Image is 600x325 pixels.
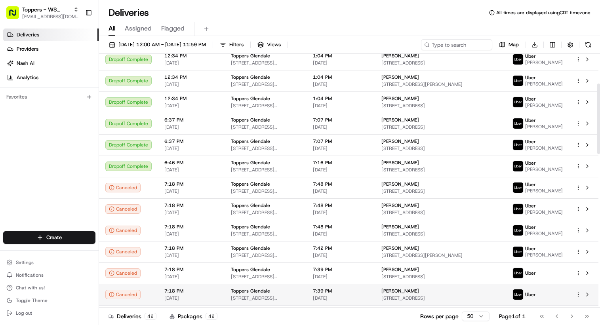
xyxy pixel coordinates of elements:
[3,71,99,84] a: Analytics
[513,140,523,150] img: uber-new-logo.jpeg
[525,145,563,151] span: [PERSON_NAME]
[381,288,419,294] span: [PERSON_NAME]
[525,224,536,230] span: Uber
[231,81,300,87] span: [STREET_ADDRESS][US_STATE]
[164,53,218,59] span: 12:34 PM
[164,103,218,109] span: [DATE]
[513,182,523,193] img: uber-new-logo.jpeg
[206,313,217,320] div: 42
[231,202,270,209] span: Toppers Glendale
[25,123,64,129] span: [PERSON_NAME]
[164,266,218,273] span: 7:18 PM
[525,117,536,124] span: Uber
[16,272,44,278] span: Notifications
[313,188,369,194] span: [DATE]
[231,74,270,80] span: Toppers Glendale
[164,224,218,230] span: 7:18 PM
[231,117,270,123] span: Toppers Glendale
[3,29,99,41] a: Deliveries
[105,268,141,278] div: Canceled
[105,183,141,192] div: Canceled
[135,78,144,87] button: Start new chat
[313,181,369,187] span: 7:48 PM
[525,291,536,298] span: Uber
[22,13,79,20] button: [EMAIL_ADDRESS][DOMAIN_NAME]
[381,103,500,109] span: [STREET_ADDRESS]
[164,181,218,187] span: 7:18 PM
[70,123,86,129] span: [DATE]
[125,24,152,33] span: Assigned
[105,226,141,235] button: Canceled
[381,224,419,230] span: [PERSON_NAME]
[313,209,369,216] span: [DATE]
[105,247,141,257] div: Canceled
[525,166,563,173] span: [PERSON_NAME]
[513,225,523,236] img: uber-new-logo.jpeg
[17,76,31,90] img: 8571987876998_91fb9ceb93ad5c398215_72.jpg
[164,74,218,80] span: 12:34 PM
[496,10,590,16] span: All times are displayed using CDT timezone
[231,245,270,251] span: Toppers Glendale
[231,60,300,66] span: [STREET_ADDRESS][US_STATE]
[525,209,563,215] span: [PERSON_NAME]
[525,96,536,102] span: Uber
[8,103,51,109] div: Past conversations
[381,81,500,87] span: [STREET_ADDRESS][PERSON_NAME]
[513,54,523,65] img: uber-new-logo.jpeg
[229,41,244,48] span: Filters
[381,274,500,280] span: [STREET_ADDRESS]
[313,295,369,301] span: [DATE]
[420,312,459,320] p: Rows per page
[513,268,523,278] img: uber-new-logo.jpeg
[231,231,300,237] span: [STREET_ADDRESS][US_STATE]
[525,203,536,209] span: Uber
[313,60,369,66] span: [DATE]
[36,76,130,84] div: Start new chat
[313,224,369,230] span: 7:48 PM
[525,270,536,276] span: Uber
[66,144,69,150] span: •
[381,188,500,194] span: [STREET_ADDRESS]
[313,53,369,59] span: 1:04 PM
[164,231,218,237] span: [DATE]
[79,196,96,202] span: Pylon
[313,160,369,166] span: 7:16 PM
[105,39,210,50] button: [DATE] 12:00 AM - [DATE] 11:59 PM
[525,74,536,81] span: Uber
[525,59,563,66] span: [PERSON_NAME]
[164,188,218,194] span: [DATE]
[381,231,500,237] span: [STREET_ADDRESS]
[525,181,536,188] span: Uber
[381,145,500,152] span: [STREET_ADDRESS]
[381,160,419,166] span: [PERSON_NAME]
[313,231,369,237] span: [DATE]
[164,209,218,216] span: [DATE]
[17,46,38,53] span: Providers
[381,60,500,66] span: [STREET_ADDRESS]
[16,285,45,291] span: Chat with us!
[16,177,61,185] span: Knowledge Base
[3,308,95,319] button: Log out
[583,39,594,50] button: Refresh
[164,202,218,209] span: 7:18 PM
[313,103,369,109] span: [DATE]
[381,117,419,123] span: [PERSON_NAME]
[499,312,526,320] div: Page 1 of 1
[8,8,24,24] img: Nash
[313,95,369,102] span: 1:04 PM
[164,167,218,173] span: [DATE]
[164,252,218,258] span: [DATE]
[161,24,185,33] span: Flagged
[313,145,369,152] span: [DATE]
[313,124,369,130] span: [DATE]
[67,178,73,184] div: 💻
[381,181,419,187] span: [PERSON_NAME]
[75,177,127,185] span: API Documentation
[70,144,86,150] span: [DATE]
[164,245,218,251] span: 7:18 PM
[118,41,206,48] span: [DATE] 12:00 AM - [DATE] 11:59 PM
[231,252,300,258] span: [STREET_ADDRESS][US_STATE]
[381,124,500,130] span: [STREET_ADDRESS]
[16,144,22,151] img: 1736555255976-a54dd68f-1ca7-489b-9aae-adbdc363a1c4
